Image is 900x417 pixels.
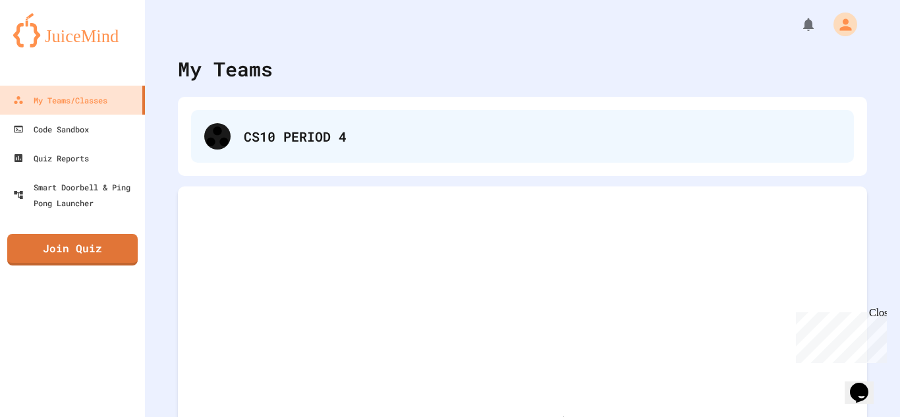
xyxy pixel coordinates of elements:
[7,234,138,265] a: Join Quiz
[791,307,887,363] iframe: chat widget
[244,126,841,146] div: CS10 PERIOD 4
[178,54,273,84] div: My Teams
[776,13,820,36] div: My Notifications
[191,110,854,163] div: CS10 PERIOD 4
[5,5,91,84] div: Chat with us now!Close
[13,121,89,137] div: Code Sandbox
[845,364,887,404] iframe: chat widget
[13,13,132,47] img: logo-orange.svg
[13,150,89,166] div: Quiz Reports
[13,179,140,211] div: Smart Doorbell & Ping Pong Launcher
[13,92,107,108] div: My Teams/Classes
[820,9,860,40] div: My Account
